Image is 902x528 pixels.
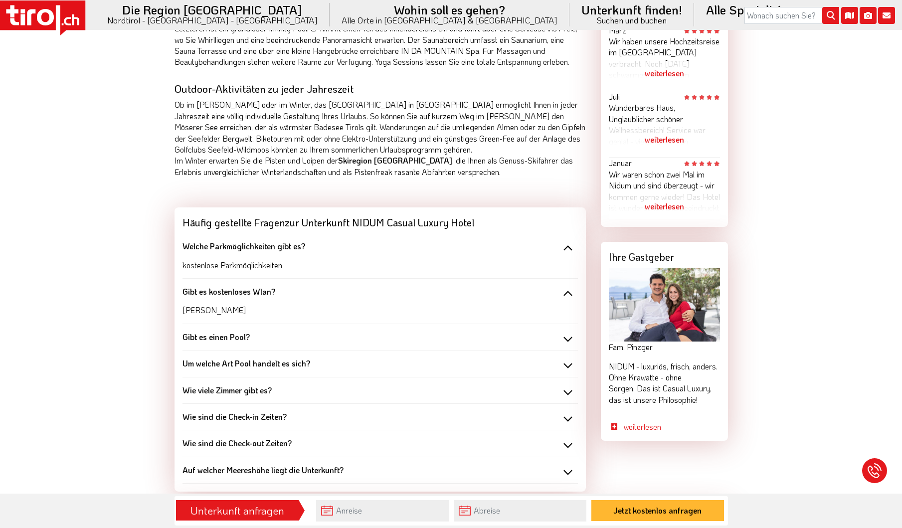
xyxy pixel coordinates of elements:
b: Gibt es kostenloses Wlan? [182,286,275,297]
input: Abreise [454,500,586,522]
div: Häufig gestellte Fragen [175,207,586,233]
input: Wonach suchen Sie? [744,7,839,24]
div: weiterlesen [609,61,720,86]
b: Welche Parkmöglichkeiten gibt es? [182,241,305,251]
h3: Outdoor-Aktivitäten zu jeder Jahreszeit [175,83,586,94]
span: Juli [609,91,620,102]
i: Karte öffnen [841,7,858,24]
div: Wir waren schon zwei Mal im Nidum und sind überzeugt - wir kommen gerne wieder! Das Hotel ist wun... [609,169,720,219]
p: Ob im [PERSON_NAME] oder im Winter, das [GEOGRAPHIC_DATA] in [GEOGRAPHIC_DATA] ermöglicht Ihnen i... [175,99,586,177]
b: Um welche Art Pool handelt es sich? [182,358,310,368]
strong: Skiregion [GEOGRAPHIC_DATA] [338,155,452,166]
div: Unterkunft anfragen [179,502,296,519]
div: [PERSON_NAME] [182,297,578,316]
span: Januar [609,158,632,168]
button: Jetzt kostenlos anfragen [591,500,724,521]
div: kostenlose Parkmöglichkeiten [182,252,578,271]
b: Gibt es einen Pool? [182,332,250,342]
div: Fam. Pinzger [609,342,720,352]
img: Fam. Pinzger [609,268,720,342]
b: Wie viele Zimmer gibt es? [182,385,272,395]
i: Kontakt [878,7,895,24]
i: Fotogalerie [860,7,877,24]
a: weiterlesen [624,421,720,432]
div: Wunderbares Haus, Unglaublicher schöner Wellnessbereich! Service war genial - vielen DANK an [DEM... [609,102,720,152]
div: Wir haben unsere Hochzeitsreise im [GEOGRAPHIC_DATA] verbracht. Noch [DATE] schwärmen wir von dem... [609,36,720,86]
span: zur Unterkunft NIDUM Casual Luxury Hotel [285,215,474,229]
b: Wie sind die Check-out Zeiten? [182,438,292,448]
div: Ihre Gastgeber [601,242,728,268]
small: Suchen und buchen [581,16,682,24]
small: Alle Orte in [GEOGRAPHIC_DATA] & [GEOGRAPHIC_DATA] [342,16,557,24]
small: Nordtirol - [GEOGRAPHIC_DATA] - [GEOGRAPHIC_DATA] [107,16,318,24]
p: NIDUM - luxuriös, frisch, anders. Ohne Krawatte - ohne Sorgen. Das ist Casual Luxury, das ist uns... [609,361,720,406]
div: weiterlesen [609,194,720,219]
div: weiterlesen [609,127,720,152]
b: Auf welcher Meereshöhe liegt die Unterkunft? [182,465,344,475]
b: Wie sind die Check-in Zeiten? [182,411,287,422]
input: Anreise [316,500,449,522]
